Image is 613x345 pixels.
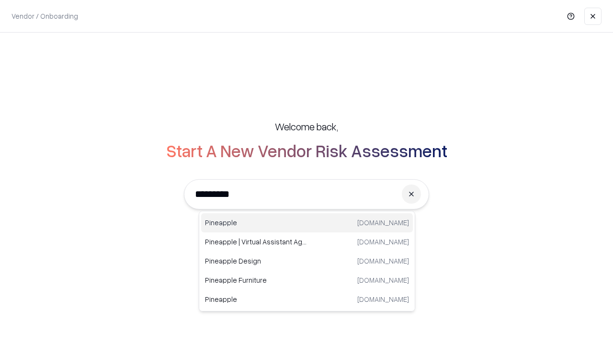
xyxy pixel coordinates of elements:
h5: Welcome back, [275,120,338,133]
p: Pineapple [205,294,307,304]
p: Pineapple Design [205,256,307,266]
div: Suggestions [199,211,415,311]
p: [DOMAIN_NAME] [357,237,409,247]
p: Vendor / Onboarding [11,11,78,21]
p: Pineapple Furniture [205,275,307,285]
h2: Start A New Vendor Risk Assessment [166,141,447,160]
p: Pineapple [205,218,307,228]
p: [DOMAIN_NAME] [357,256,409,266]
p: [DOMAIN_NAME] [357,294,409,304]
p: [DOMAIN_NAME] [357,275,409,285]
p: [DOMAIN_NAME] [357,218,409,228]
p: Pineapple | Virtual Assistant Agency [205,237,307,247]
